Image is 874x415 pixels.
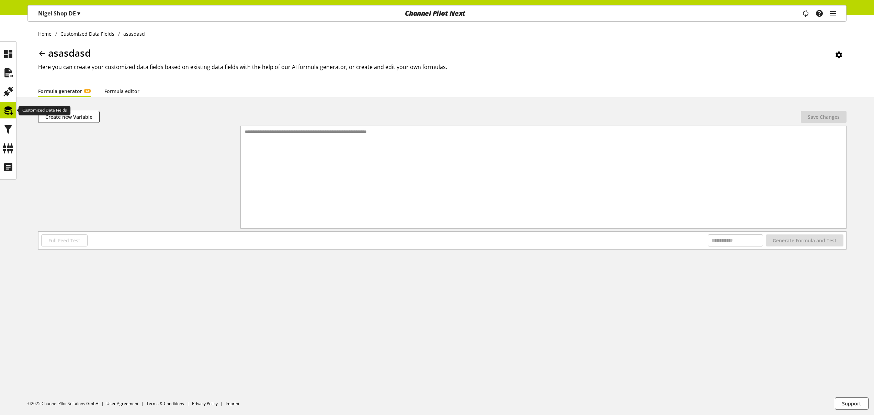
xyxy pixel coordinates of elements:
h2: Here you can create your customized data fields based on existing data fields with the help of ou... [38,63,847,71]
span: Full Feed Test [48,237,80,244]
nav: main navigation [27,5,847,22]
a: Formula generatorAI [38,88,91,95]
span: asasdasd [48,46,91,59]
a: User Agreement [106,401,138,406]
a: Home [38,30,55,37]
span: Generate Formula and Test [773,237,837,244]
li: ©2025 Channel Pilot Solutions GmbH [27,401,106,407]
span: ▾ [77,10,80,17]
button: Create new Variable [38,111,100,123]
a: Terms & Conditions [146,401,184,406]
a: Privacy Policy [192,401,218,406]
div: Customized Data Fields [19,106,70,115]
button: Support [835,397,869,410]
span: Support [842,400,861,407]
span: Create new Variable [45,113,92,120]
p: Nigel Shop DE [38,9,80,18]
a: Formula editor [104,88,139,95]
a: Customized Data Fields [57,30,118,37]
button: Full Feed Test [41,234,88,246]
a: Imprint [226,401,239,406]
button: Generate Formula and Test [766,234,843,246]
button: Save Changes [801,111,847,123]
span: AI [86,89,89,93]
span: Save Changes [808,113,840,120]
